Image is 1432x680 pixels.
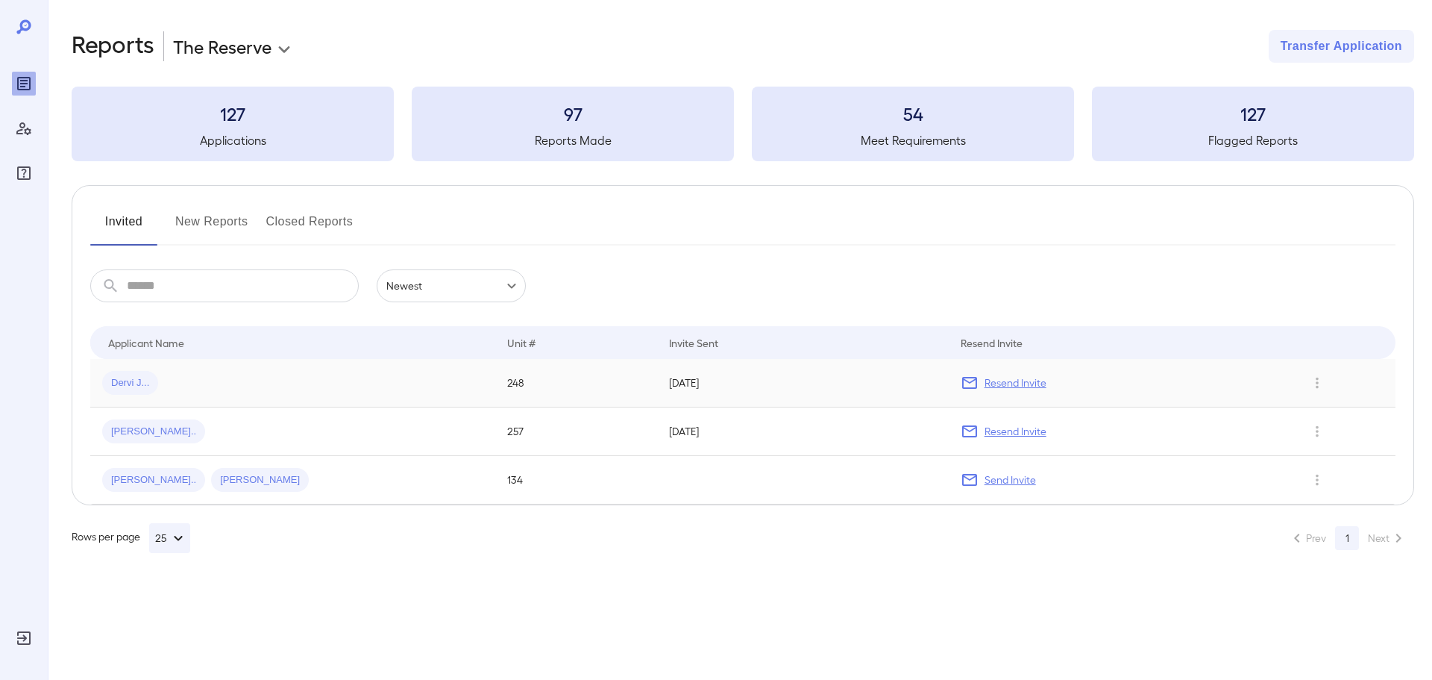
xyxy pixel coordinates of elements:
[72,131,394,149] h5: Applications
[1305,371,1329,395] button: Row Actions
[377,269,526,302] div: Newest
[72,30,154,63] h2: Reports
[961,334,1023,352] div: Resend Invite
[102,425,205,439] span: [PERSON_NAME]..
[752,102,1074,125] h3: 54
[72,523,190,553] div: Rows per page
[1092,102,1414,125] h3: 127
[1092,131,1414,149] h5: Flagged Reports
[12,161,36,185] div: FAQ
[175,210,248,246] button: New Reports
[495,456,657,505] td: 134
[1305,419,1329,443] button: Row Actions
[12,72,36,96] div: Reports
[412,131,734,149] h5: Reports Made
[108,334,184,352] div: Applicant Name
[657,408,949,456] td: [DATE]
[72,102,394,125] h3: 127
[1269,30,1414,63] button: Transfer Application
[72,87,1414,161] summary: 127Applications97Reports Made54Meet Requirements127Flagged Reports
[12,116,36,140] div: Manage Users
[266,210,354,246] button: Closed Reports
[507,334,536,352] div: Unit #
[102,473,205,487] span: [PERSON_NAME]..
[495,408,657,456] td: 257
[412,102,734,125] h3: 97
[1281,526,1414,550] nav: pagination navigation
[149,523,190,553] button: 25
[1305,468,1329,492] button: Row Actions
[984,472,1036,487] p: Send Invite
[12,626,36,650] div: Log Out
[1335,526,1359,550] button: page 1
[669,334,718,352] div: Invite Sent
[211,473,309,487] span: [PERSON_NAME]
[984,375,1046,390] p: Resend Invite
[984,424,1046,439] p: Resend Invite
[495,359,657,408] td: 248
[752,131,1074,149] h5: Meet Requirements
[90,210,157,246] button: Invited
[102,376,158,390] span: Dervi J...
[173,34,271,58] p: The Reserve
[657,359,949,408] td: [DATE]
